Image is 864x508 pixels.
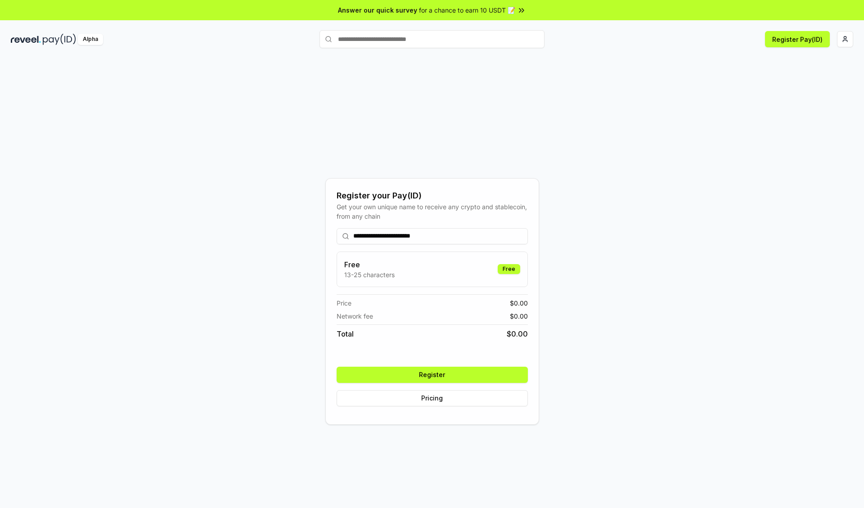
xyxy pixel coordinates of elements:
[419,5,515,15] span: for a chance to earn 10 USDT 📝
[337,328,354,339] span: Total
[498,264,520,274] div: Free
[507,328,528,339] span: $ 0.00
[337,202,528,221] div: Get your own unique name to receive any crypto and stablecoin, from any chain
[337,367,528,383] button: Register
[11,34,41,45] img: reveel_dark
[337,189,528,202] div: Register your Pay(ID)
[78,34,103,45] div: Alpha
[510,298,528,308] span: $ 0.00
[43,34,76,45] img: pay_id
[344,259,395,270] h3: Free
[338,5,417,15] span: Answer our quick survey
[337,311,373,321] span: Network fee
[337,390,528,406] button: Pricing
[765,31,830,47] button: Register Pay(ID)
[344,270,395,279] p: 13-25 characters
[510,311,528,321] span: $ 0.00
[337,298,351,308] span: Price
